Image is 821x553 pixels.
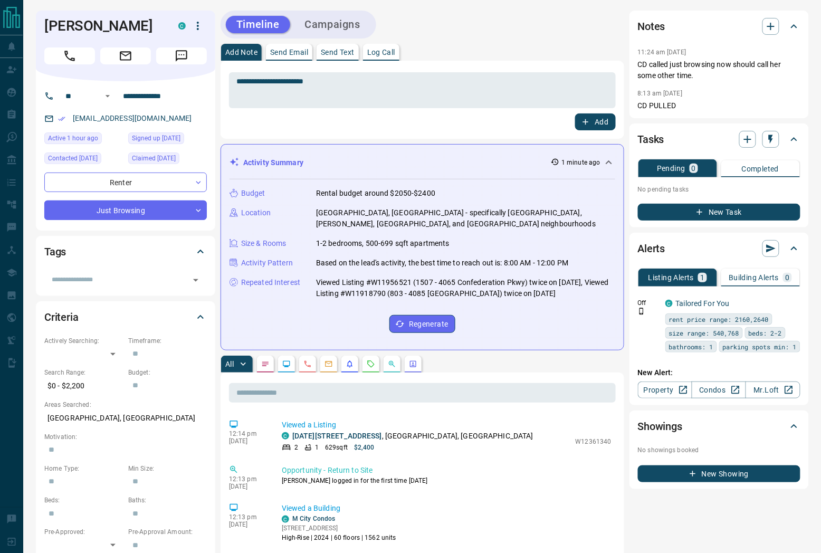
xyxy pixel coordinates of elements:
[241,277,300,288] p: Repeated Interest
[44,173,207,192] div: Renter
[128,132,207,147] div: Wed Feb 05 2025
[316,188,435,199] p: Rental budget around $2050-$2400
[576,437,612,446] p: W12361340
[282,432,289,440] div: condos.ca
[128,368,207,377] p: Budget:
[638,236,800,261] div: Alerts
[261,360,270,368] svg: Notes
[388,360,396,368] svg: Opportunities
[44,432,207,442] p: Motivation:
[225,360,234,368] p: All
[561,158,600,167] p: 1 minute ago
[44,495,123,505] p: Beds:
[638,445,800,455] p: No showings booked
[241,188,265,199] p: Budget
[229,513,266,521] p: 12:13 pm
[346,360,354,368] svg: Listing Alerts
[638,18,665,35] h2: Notes
[229,521,266,528] p: [DATE]
[178,22,186,30] div: condos.ca
[156,47,207,64] span: Message
[282,476,612,485] p: [PERSON_NAME] logged in for the first time [DATE]
[229,475,266,483] p: 12:13 pm
[638,308,645,315] svg: Push Notification Only
[638,131,664,148] h2: Tasks
[742,165,779,173] p: Completed
[325,443,348,452] p: 629 sqft
[638,204,800,221] button: New Task
[669,328,739,338] span: size range: 540,768
[321,49,355,56] p: Send Text
[44,336,123,346] p: Actively Searching:
[44,304,207,330] div: Criteria
[638,182,800,197] p: No pending tasks
[648,274,694,281] p: Listing Alerts
[132,153,176,164] span: Claimed [DATE]
[132,133,180,144] span: Signed up [DATE]
[44,527,123,537] p: Pre-Approved:
[128,527,207,537] p: Pre-Approval Amount:
[292,431,533,442] p: , [GEOGRAPHIC_DATA], [GEOGRAPHIC_DATA]
[282,533,396,542] p: High-Rise | 2024 | 60 floors | 1562 units
[100,47,151,64] span: Email
[229,430,266,437] p: 12:14 pm
[746,382,800,398] a: Mr.Loft
[44,243,66,260] h2: Tags
[44,409,207,427] p: [GEOGRAPHIC_DATA], [GEOGRAPHIC_DATA]
[188,273,203,288] button: Open
[44,464,123,473] p: Home Type:
[241,238,287,249] p: Size & Rooms
[638,382,692,398] a: Property
[44,132,123,147] div: Tue Oct 14 2025
[316,277,615,299] p: Viewed Listing #W11956521 (1507 - 4065 Confederation Pkwy) twice on [DATE], Viewed Listing #W1191...
[225,49,257,56] p: Add Note
[282,360,291,368] svg: Lead Browsing Activity
[48,153,98,164] span: Contacted [DATE]
[665,300,673,307] div: condos.ca
[282,465,612,476] p: Opportunity - Return to Site
[316,258,568,269] p: Based on the lead's activity, the best time to reach out is: 8:00 AM - 12:00 PM
[243,157,303,168] p: Activity Summary
[44,368,123,377] p: Search Range:
[638,418,683,435] h2: Showings
[638,49,686,56] p: 11:24 am [DATE]
[282,503,612,514] p: Viewed a Building
[316,207,615,230] p: [GEOGRAPHIC_DATA], [GEOGRAPHIC_DATA] - specifically [GEOGRAPHIC_DATA], [PERSON_NAME], [GEOGRAPHIC...
[101,90,114,102] button: Open
[316,238,450,249] p: 1-2 bedrooms, 500-699 sqft apartments
[669,341,713,352] span: bathrooms: 1
[676,299,730,308] a: Tailored For You
[292,432,382,440] a: [DATE][STREET_ADDRESS]
[44,17,163,34] h1: [PERSON_NAME]
[229,437,266,445] p: [DATE]
[657,165,685,172] p: Pending
[226,16,290,33] button: Timeline
[44,47,95,64] span: Call
[749,328,782,338] span: beds: 2-2
[229,483,266,490] p: [DATE]
[729,274,779,281] p: Building Alerts
[638,240,665,257] h2: Alerts
[723,341,797,352] span: parking spots min: 1
[128,336,207,346] p: Timeframe:
[282,516,289,523] div: condos.ca
[44,201,207,220] div: Just Browsing
[44,309,79,326] h2: Criteria
[270,49,308,56] p: Send Email
[73,114,192,122] a: [EMAIL_ADDRESS][DOMAIN_NAME]
[48,133,98,144] span: Active 1 hour ago
[638,90,683,97] p: 8:13 am [DATE]
[638,14,800,39] div: Notes
[44,377,123,395] p: $0 - $2,200
[44,400,207,409] p: Areas Searched:
[292,515,335,522] a: M City Condos
[367,360,375,368] svg: Requests
[303,360,312,368] svg: Calls
[294,16,371,33] button: Campaigns
[128,495,207,505] p: Baths:
[638,367,800,378] p: New Alert:
[58,115,65,122] svg: Email Verified
[700,274,704,281] p: 1
[367,49,395,56] p: Log Call
[638,414,800,439] div: Showings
